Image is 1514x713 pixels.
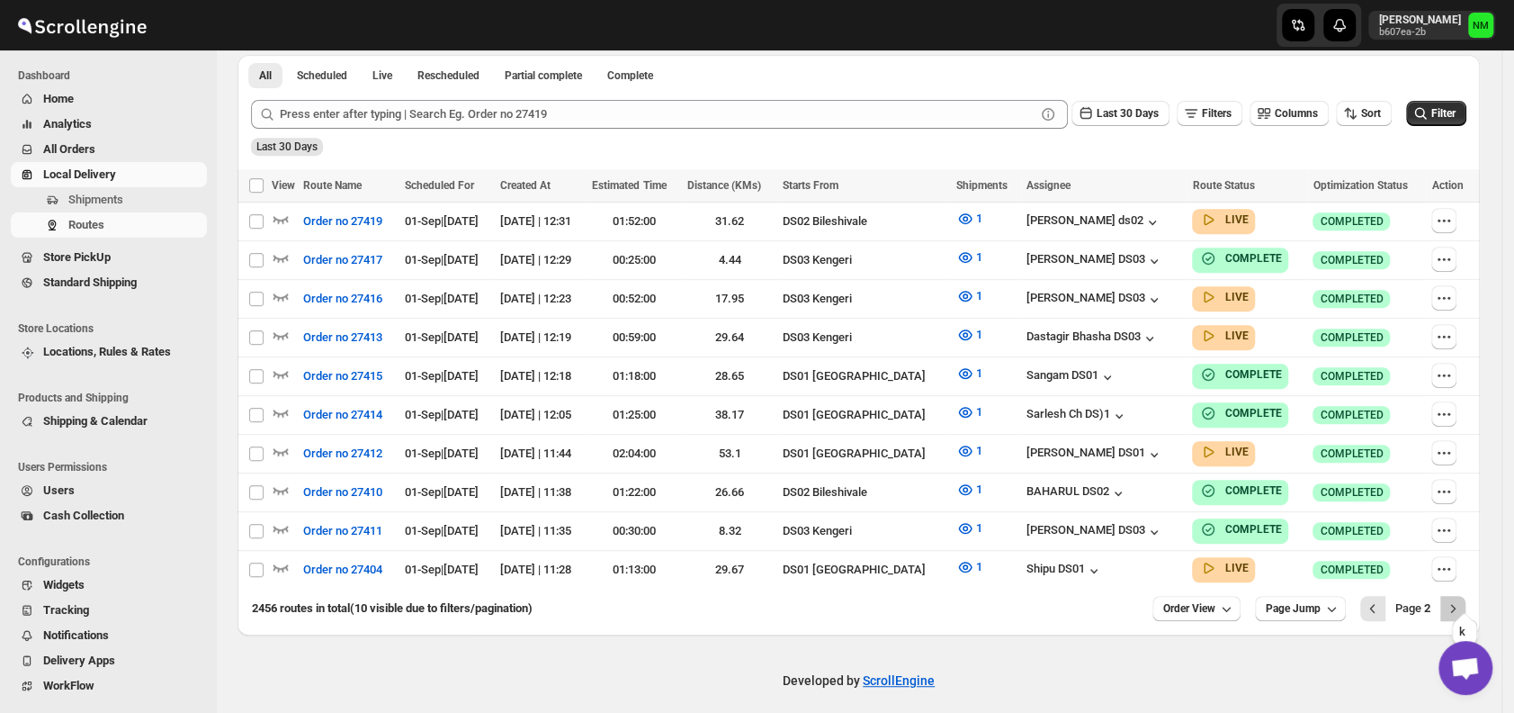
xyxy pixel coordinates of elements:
[18,555,207,569] span: Configurations
[303,406,382,424] span: Order no 27414
[43,603,89,617] span: Tracking
[945,514,993,543] button: 1
[292,323,393,352] button: Order no 27413
[687,367,772,385] div: 28.65
[687,406,772,424] div: 38.17
[43,250,111,264] span: Store PickUp
[1395,601,1430,615] span: Page
[783,522,945,540] div: DS03 Kengeri
[297,68,347,83] span: Scheduled
[1026,329,1159,347] button: Dastagir Bhasha DS03
[1199,211,1248,229] button: LIVE
[11,623,207,648] button: Notifications
[292,362,393,391] button: Order no 27415
[500,561,582,579] div: [DATE] | 11:28
[687,522,772,540] div: 8.32
[1250,101,1329,126] button: Columns
[500,179,551,192] span: Created At
[1152,596,1241,621] button: Order View
[945,243,993,272] button: 1
[43,483,75,497] span: Users
[783,406,945,424] div: DS01 [GEOGRAPHIC_DATA]
[11,598,207,623] button: Tracking
[783,483,945,501] div: DS02 Bileshivale
[11,137,207,162] button: All Orders
[1192,179,1254,192] span: Route Status
[1224,252,1281,265] b: COMPLETE
[18,321,207,336] span: Store Locations
[11,503,207,528] button: Cash Collection
[1312,179,1407,192] span: Optimization Status
[280,100,1035,129] input: Press enter after typing | Search Eg. Order no 27419
[11,339,207,365] button: Locations, Rules & Rates
[687,251,772,269] div: 4.44
[11,86,207,112] button: Home
[1224,407,1281,420] b: COMPLETE
[292,517,393,546] button: Order no 27411
[303,561,382,579] span: Order no 27404
[1379,13,1461,27] p: [PERSON_NAME]
[405,447,479,460] span: 01-Sep | [DATE]
[1026,179,1071,192] span: Assignee
[292,246,393,275] button: Order no 27417
[43,142,95,156] span: All Orders
[1360,596,1385,621] button: Previous
[592,483,676,501] div: 01:22:00
[303,251,382,269] span: Order no 27417
[592,179,666,192] span: Estimated Time
[956,179,1008,192] span: Shipments
[592,290,676,308] div: 00:52:00
[1320,485,1383,500] span: COMPLETED
[292,478,393,507] button: Order no 27410
[1255,596,1346,621] button: Page Jump
[945,359,993,388] button: 1
[500,212,582,230] div: [DATE] | 12:31
[405,253,479,266] span: 01-Sep | [DATE]
[292,439,393,468] button: Order no 27412
[256,140,318,153] span: Last 30 Days
[43,679,94,692] span: WorkFlow
[43,92,74,105] span: Home
[945,282,993,311] button: 1
[1224,291,1248,303] b: LIVE
[1431,179,1463,192] span: Action
[11,573,207,598] button: Widgets
[14,3,149,48] img: ScrollEngine
[303,483,382,501] span: Order no 27410
[1026,562,1103,580] div: Shipu DS01
[1202,107,1232,120] span: Filters
[1199,520,1281,538] button: COMPLETE
[11,673,207,699] button: WorkFlow
[1320,292,1383,306] span: COMPLETED
[43,275,137,289] span: Standard Shipping
[405,563,479,576] span: 01-Sep | [DATE]
[863,673,935,688] a: ScrollEngine
[500,406,582,424] div: [DATE] | 12:05
[783,561,945,579] div: DS01 [GEOGRAPHIC_DATA]
[43,628,109,642] span: Notifications
[783,251,945,269] div: DS03 Kengeri
[1431,107,1456,120] span: Filter
[1320,447,1383,461] span: COMPLETED
[405,292,479,305] span: 01-Sep | [DATE]
[11,409,207,434] button: Shipping & Calendar
[500,290,582,308] div: [DATE] | 12:23
[1406,101,1466,126] button: Filter
[500,329,582,347] div: [DATE] | 12:19
[687,445,772,463] div: 53.1
[592,367,676,385] div: 01:18:00
[945,553,993,582] button: 1
[292,284,393,313] button: Order no 27416
[43,509,124,522] span: Cash Collection
[1026,523,1163,541] div: [PERSON_NAME] DS03
[945,437,993,465] button: 1
[1199,249,1281,267] button: COMPLETE
[1199,559,1248,577] button: LIVE
[1026,446,1163,464] button: [PERSON_NAME] DS01
[592,445,676,463] div: 02:04:00
[303,522,382,540] span: Order no 27411
[11,112,207,137] button: Analytics
[18,391,207,405] span: Products and Shipping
